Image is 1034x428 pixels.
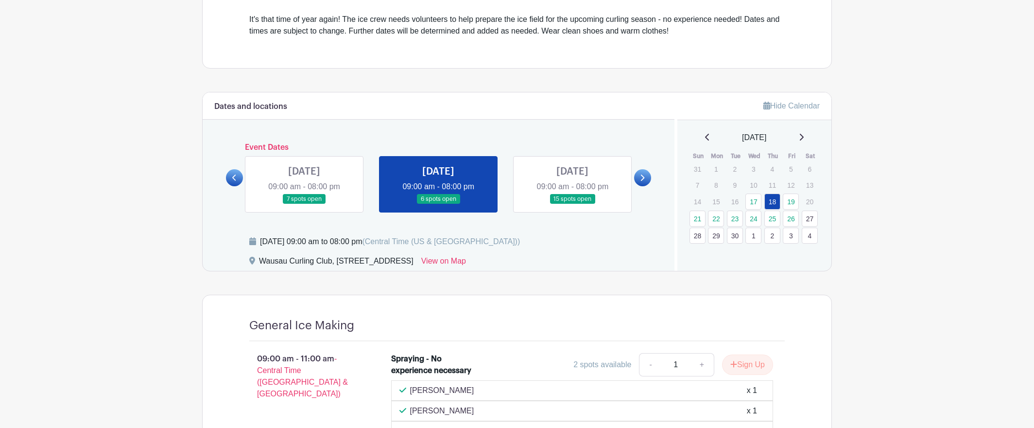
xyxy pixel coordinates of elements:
a: - [639,353,661,376]
a: 24 [745,211,761,227]
th: Thu [764,151,783,161]
a: 26 [783,211,799,227]
span: - Central Time ([GEOGRAPHIC_DATA] & [GEOGRAPHIC_DATA]) [257,355,348,398]
p: 5 [783,161,799,177]
p: 3 [745,161,761,177]
p: [PERSON_NAME] [410,405,474,417]
p: 20 [802,194,818,209]
h6: Dates and locations [214,102,287,111]
p: 12 [783,178,799,193]
h6: Event Dates [243,143,634,152]
div: x 1 [747,385,757,396]
p: 9 [727,178,743,193]
p: 11 [764,178,780,193]
span: [DATE] [742,132,766,143]
th: Wed [745,151,764,161]
p: [PERSON_NAME] [410,385,474,396]
a: 30 [727,228,743,244]
p: 4 [764,161,780,177]
a: 29 [708,228,724,244]
a: 17 [745,194,761,210]
p: 6 [802,161,818,177]
div: [DATE] 09:00 am to 08:00 pm [260,236,520,248]
p: 31 [689,161,706,177]
a: 25 [764,211,780,227]
p: 7 [689,178,706,193]
span: (Central Time (US & [GEOGRAPHIC_DATA])) [362,237,520,246]
th: Mon [707,151,726,161]
p: 10 [745,178,761,193]
a: 3 [783,228,799,244]
th: Tue [726,151,745,161]
button: Sign Up [722,355,773,375]
a: 1 [745,228,761,244]
div: x 1 [747,405,757,417]
p: 09:00 am - 11:00 am [234,349,376,404]
a: + [690,353,714,376]
a: 2 [764,228,780,244]
a: 21 [689,211,706,227]
p: 8 [708,178,724,193]
div: Wausau Curling Club, [STREET_ADDRESS] [259,255,414,271]
a: 18 [764,194,780,210]
a: View on Map [421,255,466,271]
p: 2 [727,161,743,177]
p: 13 [802,178,818,193]
a: 27 [802,211,818,227]
div: Spraying - No experience necessary [391,353,475,376]
a: Hide Calendar [763,102,820,110]
p: 1 [708,161,724,177]
a: 19 [783,194,799,210]
p: 16 [727,194,743,209]
th: Sat [801,151,820,161]
th: Fri [782,151,801,161]
p: 14 [689,194,706,209]
a: 28 [689,228,706,244]
div: 2 spots available [573,359,631,371]
h4: General Ice Making [249,319,354,333]
a: 4 [802,228,818,244]
div: It's that time of year again! The ice crew needs volunteers to help prepare the ice field for the... [249,14,785,37]
a: 23 [727,211,743,227]
th: Sun [689,151,708,161]
p: 15 [708,194,724,209]
a: 22 [708,211,724,227]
